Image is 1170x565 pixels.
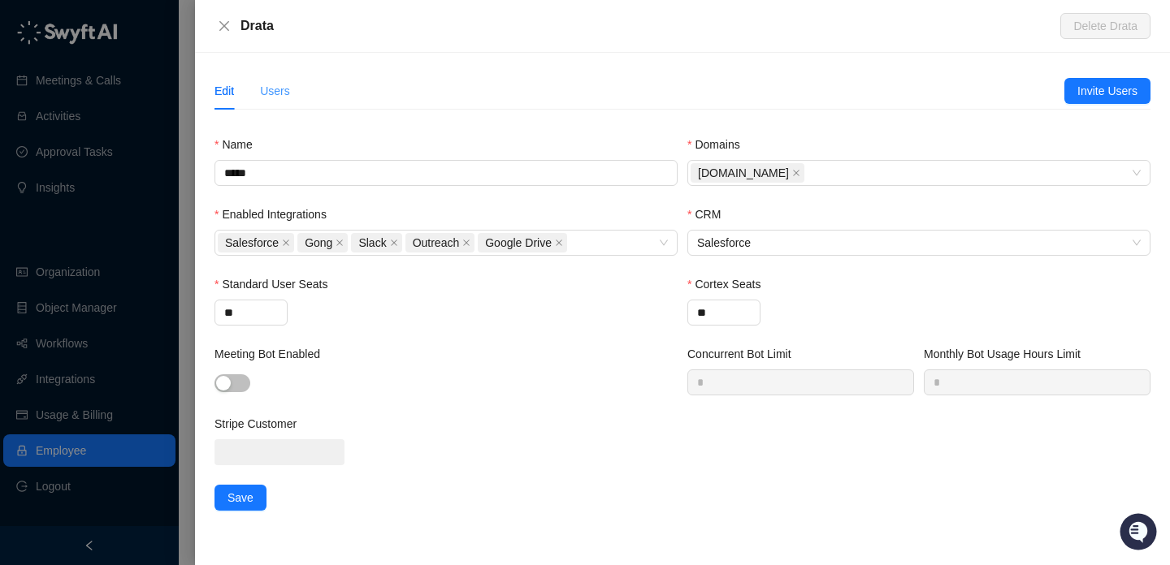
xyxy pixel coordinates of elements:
[687,275,772,293] label: Cortex Seats
[1060,13,1150,39] button: Delete Drata
[1077,82,1137,100] span: Invite Users
[214,82,234,100] div: Edit
[214,160,678,186] input: Name
[1118,511,1162,555] iframe: Open customer support
[214,485,266,511] button: Save
[218,233,294,252] span: Salesforce
[555,239,563,247] span: close
[214,415,308,433] label: Stripe Customer
[10,221,67,250] a: 📚Docs
[413,234,460,252] span: Outreach
[73,229,86,242] div: 📶
[351,233,401,252] span: Slack
[214,136,264,153] label: Name
[55,163,212,176] div: We're offline, we'll be back soon
[162,267,197,279] span: Pylon
[925,370,1150,395] input: Monthly Bot Usage Hours Limit
[336,239,344,247] span: close
[55,147,266,163] div: Start new chat
[214,205,338,223] label: Enabled Integrations
[305,234,332,252] span: Gong
[16,65,296,91] p: Welcome 👋
[478,233,567,252] span: Google Drive
[115,266,197,279] a: Powered byPylon
[697,231,1141,255] span: Salesforce
[218,19,231,32] span: close
[16,16,49,49] img: Swyft AI
[214,374,250,392] button: Meeting Bot Enabled
[687,205,732,223] label: CRM
[924,345,1092,363] label: Monthly Bot Usage Hours Limit
[225,234,279,252] span: Salesforce
[297,233,348,252] span: Gong
[260,82,290,100] div: Users
[1064,78,1150,104] button: Invite Users
[698,164,789,182] span: [DOMAIN_NAME]
[276,152,296,171] button: Start new chat
[16,91,296,117] h2: How can we help?
[358,234,386,252] span: Slack
[227,489,253,507] span: Save
[16,147,45,176] img: 5124521997842_fc6d7dfcefe973c2e489_88.png
[688,370,913,395] input: Concurrent Bot Limit
[462,239,470,247] span: close
[390,239,398,247] span: close
[89,227,125,244] span: Status
[240,16,1060,36] div: Drata
[282,239,290,247] span: close
[214,275,339,293] label: Standard User Seats
[32,227,60,244] span: Docs
[405,233,475,252] span: Outreach
[570,237,574,249] input: Enabled Integrations
[67,221,132,250] a: 📶Status
[16,229,29,242] div: 📚
[215,300,287,325] input: Standard User Seats
[485,234,552,252] span: Google Drive
[808,167,811,179] input: Domains
[214,345,331,363] label: Meeting Bot Enabled
[214,16,234,36] button: Close
[691,163,804,183] span: Drata.com
[687,345,803,363] label: Concurrent Bot Limit
[792,169,800,177] span: close
[687,136,752,153] label: Domains
[688,300,760,325] input: Cortex Seats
